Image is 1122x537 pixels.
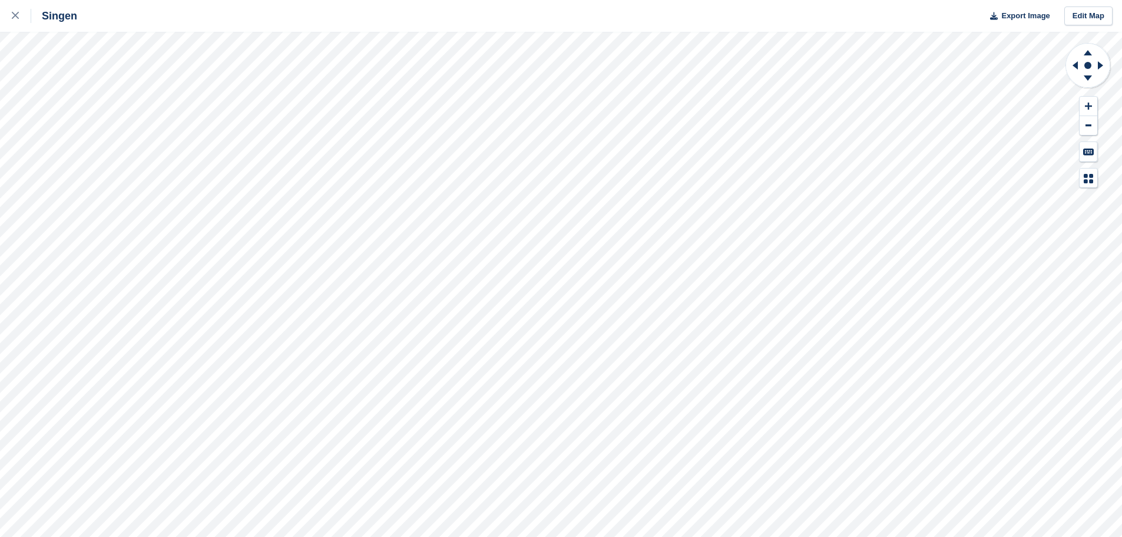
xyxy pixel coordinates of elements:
div: Singen [31,9,77,23]
a: Edit Map [1064,6,1113,26]
button: Export Image [983,6,1050,26]
button: Zoom In [1080,97,1097,116]
button: Keyboard Shortcuts [1080,142,1097,162]
span: Export Image [1001,10,1050,22]
button: Zoom Out [1080,116,1097,136]
button: Map Legend [1080,169,1097,188]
